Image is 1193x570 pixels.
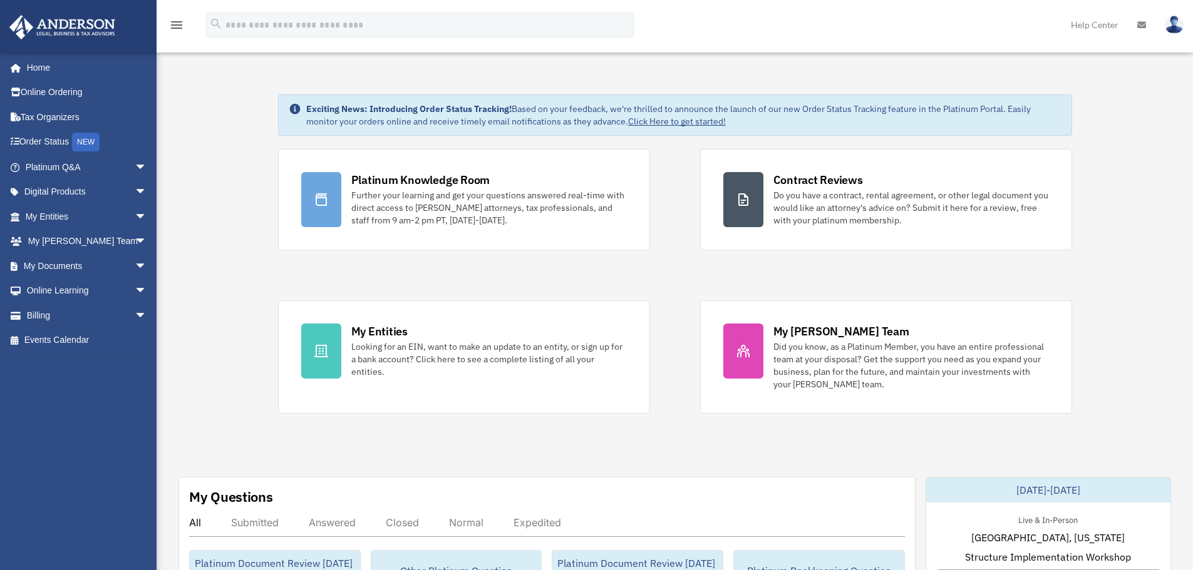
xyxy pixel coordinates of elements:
a: My Entitiesarrow_drop_down [9,204,166,229]
a: Events Calendar [9,328,166,353]
a: Order StatusNEW [9,130,166,155]
a: Contract Reviews Do you have a contract, rental agreement, or other legal document you would like... [700,149,1072,250]
div: Did you know, as a Platinum Member, you have an entire professional team at your disposal? Get th... [773,340,1049,390]
div: Contract Reviews [773,172,863,188]
div: My Entities [351,323,408,339]
span: arrow_drop_down [135,229,160,255]
a: My Entities Looking for an EIN, want to make an update to an entity, or sign up for a bank accoun... [278,300,650,414]
a: Online Learningarrow_drop_down [9,278,166,303]
span: [GEOGRAPHIC_DATA], [US_STATE] [971,530,1125,545]
img: Anderson Advisors Platinum Portal [6,15,119,39]
a: Platinum Knowledge Room Further your learning and get your questions answered real-time with dire... [278,149,650,250]
span: Structure Implementation Workshop [965,549,1131,564]
img: User Pic [1165,16,1184,34]
a: My [PERSON_NAME] Team Did you know, as a Platinum Member, you have an entire professional team at... [700,300,1072,414]
span: arrow_drop_down [135,180,160,205]
i: menu [169,18,184,33]
span: arrow_drop_down [135,155,160,180]
a: Billingarrow_drop_down [9,303,166,328]
span: arrow_drop_down [135,278,160,304]
div: Normal [449,516,483,529]
div: Do you have a contract, rental agreement, or other legal document you would like an attorney's ad... [773,189,1049,226]
i: search [209,17,223,31]
a: Home [9,55,160,80]
div: Based on your feedback, we're thrilled to announce the launch of our new Order Status Tracking fe... [306,103,1061,128]
strong: Exciting News: Introducing Order Status Tracking! [306,103,512,115]
div: Platinum Knowledge Room [351,172,490,188]
a: Click Here to get started! [628,116,726,127]
div: Live & In-Person [1008,512,1088,526]
a: Online Ordering [9,80,166,105]
div: All [189,516,201,529]
div: My [PERSON_NAME] Team [773,323,909,339]
a: My Documentsarrow_drop_down [9,253,166,278]
div: Submitted [231,516,279,529]
a: menu [169,22,184,33]
a: My [PERSON_NAME] Teamarrow_drop_down [9,229,166,254]
a: Tax Organizers [9,104,166,130]
div: NEW [72,133,100,151]
span: arrow_drop_down [135,253,160,279]
div: [DATE]-[DATE] [926,477,1170,502]
a: Platinum Q&Aarrow_drop_down [9,155,166,180]
div: Answered [309,516,356,529]
div: Looking for an EIN, want to make an update to an entity, or sign up for a bank account? Click her... [351,340,627,378]
div: Expedited [514,516,561,529]
div: Closed [386,516,419,529]
a: Digital Productsarrow_drop_down [9,180,166,205]
span: arrow_drop_down [135,204,160,230]
span: arrow_drop_down [135,303,160,328]
div: My Questions [189,487,273,506]
div: Further your learning and get your questions answered real-time with direct access to [PERSON_NAM... [351,189,627,226]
